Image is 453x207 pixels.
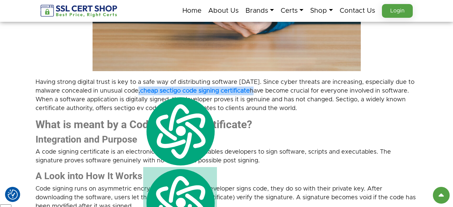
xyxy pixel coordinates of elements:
strong: Integration and Purpose [36,134,137,145]
a: About Us [208,4,239,18]
img: sslcertshop-logo [41,5,118,17]
p: Having strong digital trust is key to a safe way of distributing software [DATE]. Since cyber thr... [36,78,418,113]
a: Contact Us [340,4,375,18]
img: logo.svg [143,95,217,167]
a: cheap sectigo code signing certificate [140,88,250,94]
p: A code signing certificate is an electronic certificate that enables developers to sign software,... [36,148,418,165]
a: Login [382,4,413,18]
a: Shop [310,4,333,18]
strong: What is meant by a Code Signing Certificate? [36,118,252,131]
img: Revisit consent button [8,190,18,200]
a: Brands [245,4,274,18]
strong: A Look into How It Works [36,170,142,182]
button: Consent Preferences [8,190,18,200]
a: Certs [281,4,303,18]
a: Home [182,4,202,18]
